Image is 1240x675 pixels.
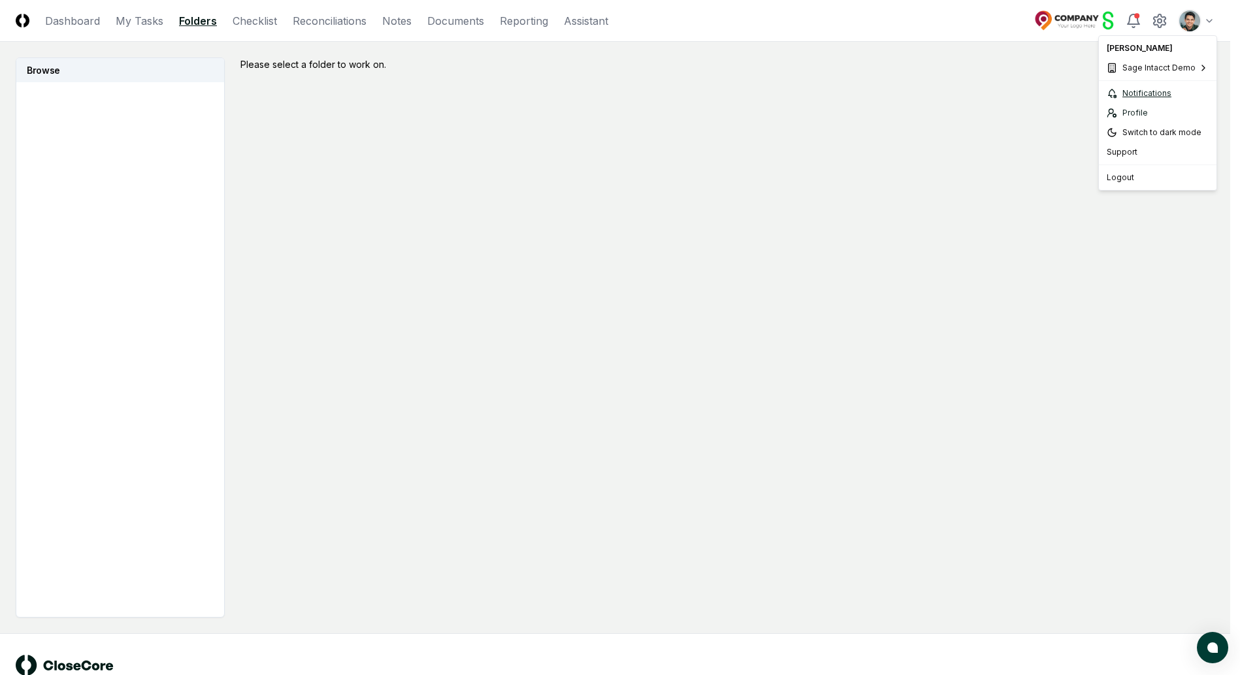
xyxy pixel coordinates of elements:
[1101,84,1214,103] a: Notifications
[1101,39,1214,58] div: [PERSON_NAME]
[1101,142,1214,162] div: Support
[1101,123,1214,142] div: Switch to dark mode
[1101,103,1214,123] a: Profile
[1101,168,1214,187] div: Logout
[1122,62,1196,74] span: Sage Intacct Demo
